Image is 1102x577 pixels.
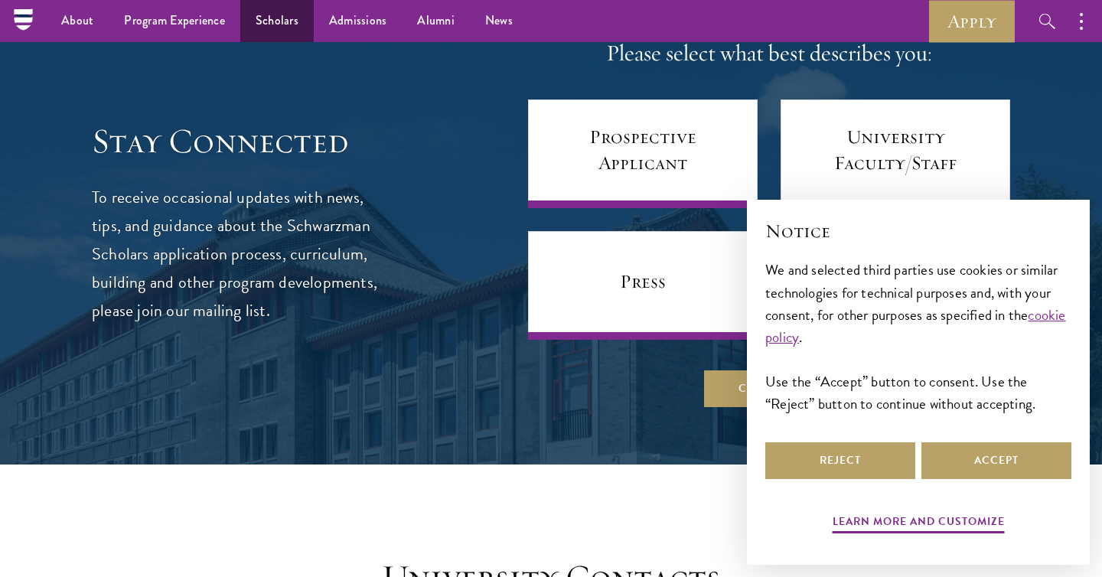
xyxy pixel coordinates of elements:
p: To receive occasional updates with news, tips, and guidance about the Schwarzman Scholars applica... [92,184,379,325]
button: Continue [704,370,834,407]
a: cookie policy [765,304,1066,348]
button: Accept [921,442,1071,479]
button: Learn more and customize [833,512,1005,536]
h4: Please select what best describes you: [528,38,1010,69]
a: Prospective Applicant [528,99,758,208]
div: We and selected third parties use cookies or similar technologies for technical purposes and, wit... [765,259,1071,414]
h3: Stay Connected [92,120,379,163]
a: University Faculty/Staff [781,99,1010,208]
h2: Notice [765,218,1071,244]
button: Reject [765,442,915,479]
a: Press [528,231,758,340]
